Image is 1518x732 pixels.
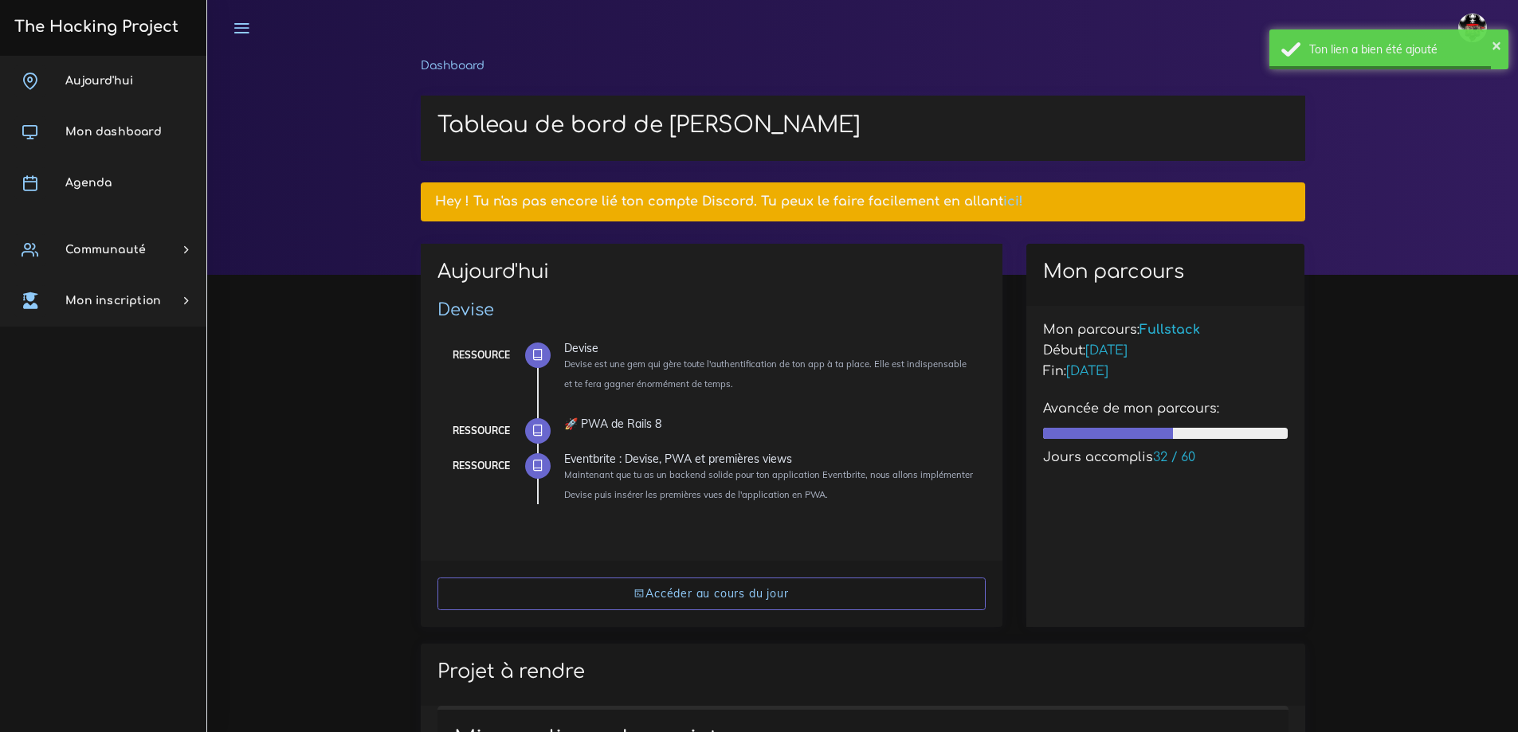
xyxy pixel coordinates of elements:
span: Fullstack [1139,323,1200,337]
h5: Fin: [1043,364,1289,379]
div: Ressource [453,346,510,364]
small: Devise est une gem qui gère toute l'authentification de ton app à ta place. Elle est indispensabl... [564,358,967,389]
h2: Aujourd'hui [437,260,986,295]
a: Devise [437,300,494,319]
div: Ton lien a bien été ajouté [1309,41,1496,57]
span: Agenda [65,177,112,189]
img: avatar [1458,14,1487,42]
div: Ressource [453,422,510,440]
a: ici! [1003,194,1023,209]
a: Dashboard [421,60,484,72]
div: Ressource [453,457,510,475]
div: 🚀 PWA de Rails 8 [564,418,974,429]
span: Mon inscription [65,295,161,307]
button: × [1492,37,1501,53]
h5: Avancée de mon parcours: [1043,401,1289,417]
span: [DATE] [1066,364,1108,378]
h5: Mon parcours: [1043,323,1289,338]
span: 32 / 60 [1153,450,1195,464]
div: Eventbrite : Devise, PWA et premières views [564,453,974,464]
a: Accéder au cours du jour [437,577,986,610]
span: Aujourd'hui [65,75,133,87]
h5: Hey ! Tu n'as pas encore lié ton compte Discord. Tu peux le faire facilement en allant [435,194,1290,209]
small: Maintenant que tu as un backend solide pour ton application Eventbrite, nous allons implémenter D... [564,469,973,500]
span: Mon dashboard [65,126,162,138]
h3: The Hacking Project [10,18,178,36]
h5: Jours accomplis [1043,450,1289,465]
h1: Tableau de bord de [PERSON_NAME] [437,112,1289,139]
h2: Projet à rendre [437,660,1289,683]
h5: Début: [1043,343,1289,358]
h2: Mon parcours [1043,260,1289,284]
span: Communauté [65,244,146,256]
div: Devise [564,343,974,354]
span: [DATE] [1085,343,1128,358]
